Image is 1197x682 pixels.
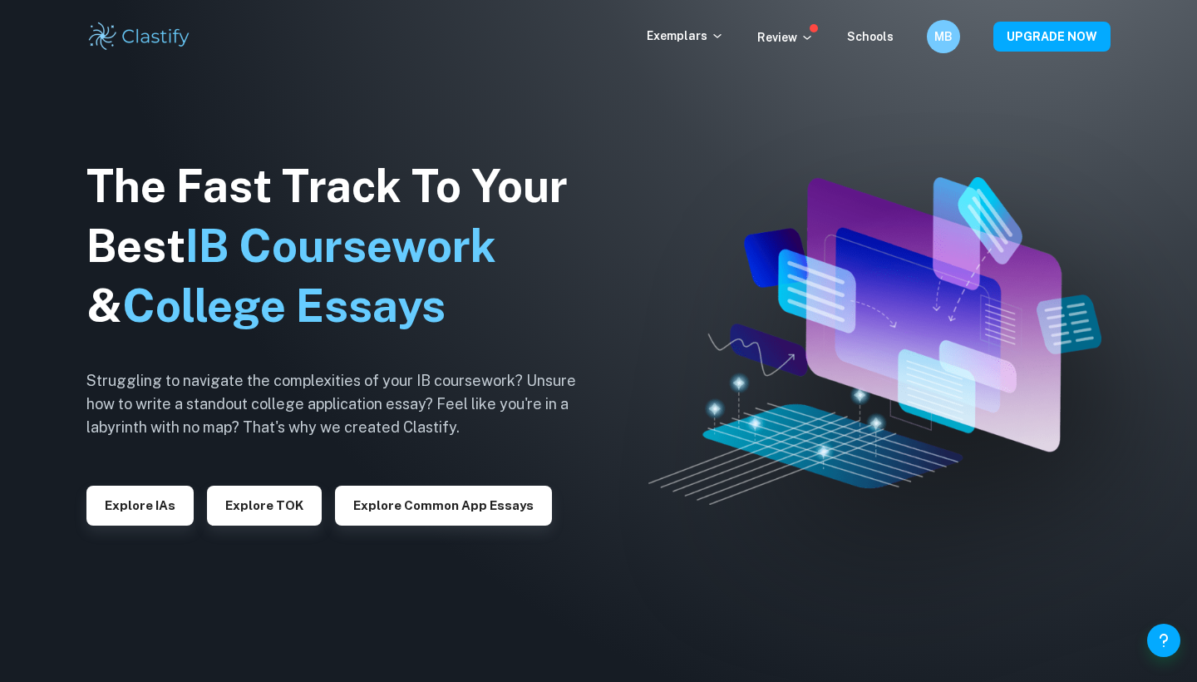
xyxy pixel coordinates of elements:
[335,497,552,512] a: Explore Common App essays
[757,28,814,47] p: Review
[86,369,602,439] h6: Struggling to navigate the complexities of your IB coursework? Unsure how to write a standout col...
[335,486,552,526] button: Explore Common App essays
[847,30,894,43] a: Schools
[185,220,496,272] span: IB Coursework
[86,486,194,526] button: Explore IAs
[207,497,322,512] a: Explore TOK
[647,27,724,45] p: Exemplars
[86,156,602,336] h1: The Fast Track To Your Best &
[927,20,960,53] button: MB
[86,497,194,512] a: Explore IAs
[207,486,322,526] button: Explore TOK
[1147,624,1180,657] button: Help and Feedback
[648,177,1101,505] img: Clastify hero
[122,279,446,332] span: College Essays
[86,20,192,53] img: Clastify logo
[934,27,953,46] h6: MB
[993,22,1111,52] button: UPGRADE NOW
